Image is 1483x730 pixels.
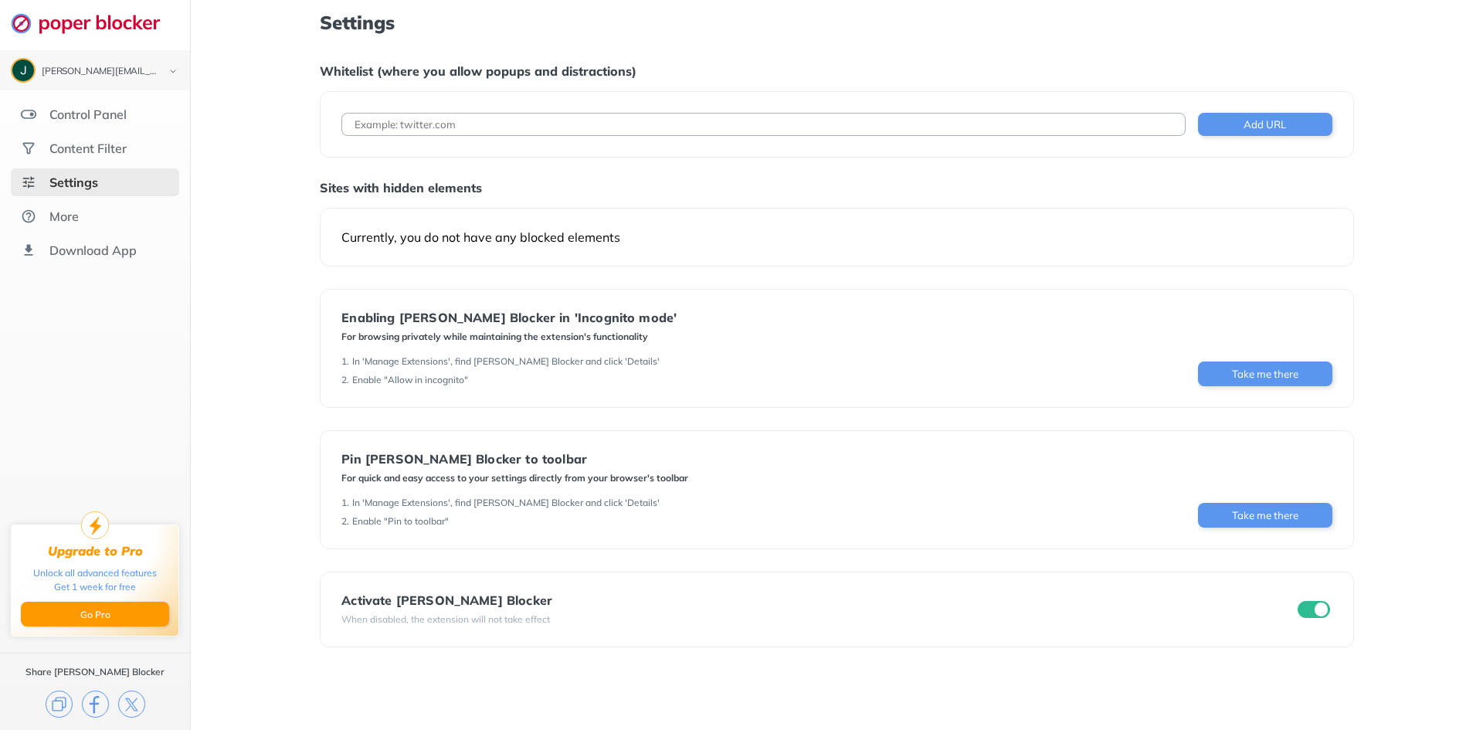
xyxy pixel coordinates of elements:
[341,613,552,626] div: When disabled, the extension will not take effect
[21,175,36,190] img: settings-selected.svg
[21,602,169,626] button: Go Pro
[49,243,137,258] div: Download App
[49,175,98,190] div: Settings
[21,141,36,156] img: social.svg
[341,452,688,466] div: Pin [PERSON_NAME] Blocker to toolbar
[1198,503,1332,528] button: Take me there
[21,243,36,258] img: download-app.svg
[341,355,349,368] div: 1 .
[49,107,127,122] div: Control Panel
[42,66,156,77] div: jose.penam02@gmail.com
[11,12,177,34] img: logo-webpage.svg
[320,12,1353,32] h1: Settings
[1198,362,1332,386] button: Take me there
[21,107,36,122] img: features.svg
[48,544,143,559] div: Upgrade to Pro
[25,666,165,678] div: Share [PERSON_NAME] Blocker
[341,593,552,607] div: Activate [PERSON_NAME] Blocker
[352,355,660,368] div: In 'Manage Extensions', find [PERSON_NAME] Blocker and click 'Details'
[46,691,73,718] img: copy.svg
[352,515,449,528] div: Enable "Pin to toolbar"
[341,374,349,386] div: 2 .
[352,374,468,386] div: Enable "Allow in incognito"
[341,113,1185,136] input: Example: twitter.com
[21,209,36,224] img: about.svg
[118,691,145,718] img: x.svg
[320,63,1353,79] div: Whitelist (where you allow popups and distractions)
[341,497,349,509] div: 1 .
[320,180,1353,195] div: Sites with hidden elements
[49,141,127,156] div: Content Filter
[82,691,109,718] img: facebook.svg
[341,472,688,484] div: For quick and easy access to your settings directly from your browser's toolbar
[49,209,79,224] div: More
[352,497,660,509] div: In 'Manage Extensions', find [PERSON_NAME] Blocker and click 'Details'
[341,311,677,324] div: Enabling [PERSON_NAME] Blocker in 'Incognito mode'
[341,331,677,343] div: For browsing privately while maintaining the extension's functionality
[341,515,349,528] div: 2 .
[54,580,136,594] div: Get 1 week for free
[341,229,1332,245] div: Currently, you do not have any blocked elements
[12,59,34,81] img: ACg8ocKAabZSvWQXaGJDDURGPnWeFmca64-enWRdNW0S8haIkXq_Ew=s96-c
[1198,113,1332,136] button: Add URL
[81,511,109,539] img: upgrade-to-pro.svg
[33,566,157,580] div: Unlock all advanced features
[164,63,182,80] img: chevron-bottom-black.svg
